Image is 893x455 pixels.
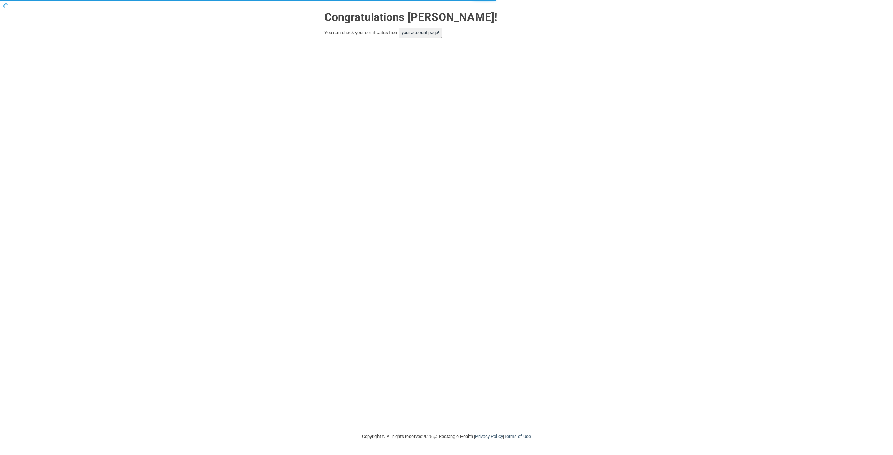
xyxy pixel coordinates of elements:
div: You can check your certificates from [324,28,569,38]
a: Terms of Use [504,434,531,439]
a: your account page! [402,30,440,35]
a: Privacy Policy [475,434,503,439]
strong: Congratulations [PERSON_NAME]! [324,10,497,24]
div: Copyright © All rights reserved 2025 @ Rectangle Health | | [319,425,574,448]
button: your account page! [399,28,442,38]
